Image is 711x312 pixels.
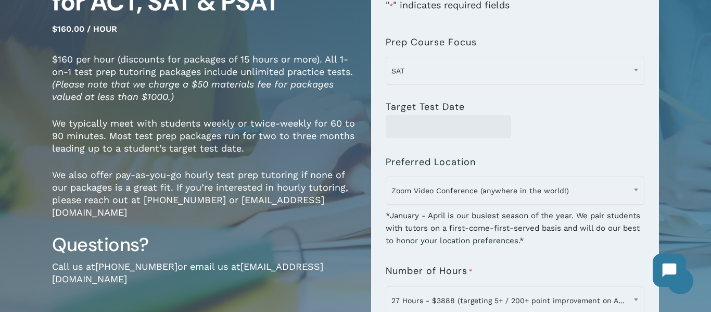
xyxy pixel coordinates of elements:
a: [EMAIL_ADDRESS][DOMAIN_NAME] [52,261,323,284]
p: We typically meet with students weekly or twice-weekly for 60 to 90 minutes. Most test prep packa... [52,117,355,169]
div: *January - April is our busiest season of the year. We pair students with tutors on a first-come-... [386,203,645,247]
em: (Please note that we charge a $50 materials fee for packages valued at less than $1000.) [52,79,334,102]
label: Target Test Date [386,102,465,112]
label: Prep Course Focus [386,37,477,47]
h3: Questions? [52,233,355,257]
span: Zoom Video Conference (anywhere in the world!) [386,177,645,205]
p: $160 per hour (discounts for packages of 15 hours or more). All 1-on-1 test prep tutoring package... [52,53,355,117]
label: Preferred Location [386,157,476,167]
span: $160.00 / hour [52,24,117,34]
span: SAT [386,60,644,82]
span: SAT [386,57,645,85]
span: Zoom Video Conference (anywhere in the world!) [386,180,644,202]
p: We also offer pay-as-you-go hourly test prep tutoring if none of our packages is a great fit. If ... [52,169,355,233]
iframe: Chatbot [642,243,696,297]
p: Call us at or email us at [52,260,355,299]
label: Number of Hours [386,266,473,277]
a: [PHONE_NUMBER] [95,261,177,272]
span: 27 Hours - $3888 (targeting 5+ / 200+ point improvement on ACT / SAT; reg. $4320) [386,290,644,311]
